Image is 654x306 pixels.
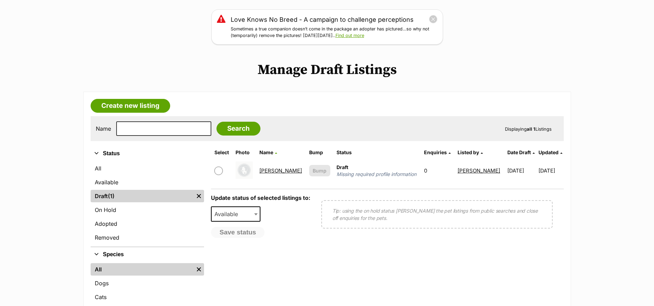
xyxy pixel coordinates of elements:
button: Status [91,149,204,158]
a: Dogs [91,277,204,289]
td: [DATE] [505,159,538,183]
th: Photo [233,147,256,158]
button: Bump [309,165,330,176]
span: Listed by [458,149,479,155]
a: Listed by [458,149,483,155]
a: Draft [91,190,194,202]
strong: all 1 [527,126,535,132]
a: Enquiries [424,149,451,155]
div: Status [91,161,204,247]
span: Bump [313,167,326,174]
label: Update status of selected listings to: [211,194,310,201]
span: translation missing: en.admin.listings.index.attributes.enquiries [424,149,447,155]
img: Otto [236,161,253,179]
button: Save status [211,227,265,238]
th: Select [212,147,232,158]
p: Sometimes a true companion doesn’t come in the package an adopter has pictured…so why not (tempor... [231,26,437,39]
a: Removed [91,231,204,244]
a: Remove filter [194,190,204,202]
a: Create new listing [91,99,170,113]
a: On Hold [91,204,204,216]
span: Draft [337,164,348,170]
span: Available [212,209,245,219]
a: Available [91,176,204,188]
a: Date Draft [507,149,535,155]
span: Updated [538,149,559,155]
a: Cats [91,291,204,303]
a: All [91,162,204,175]
p: Tip: using the on hold status [PERSON_NAME] the pet listings from public searches and close off e... [332,207,542,222]
span: Available [211,206,261,222]
td: 0 [421,159,454,183]
span: translation missing: en.admin.listings.index.attributes.date_draft [507,149,531,155]
a: Name [259,149,277,155]
th: Bump [306,147,333,158]
a: All [91,263,194,276]
a: Find out more [335,33,364,38]
label: Name [96,126,111,132]
th: Status [334,147,421,158]
span: Missing required profile information [337,171,418,178]
a: [PERSON_NAME] [458,167,500,174]
a: Remove filter [194,263,204,276]
a: Love Knows No Breed - A campaign to challenge perceptions [231,15,414,24]
a: [PERSON_NAME] [259,167,302,174]
td: [DATE] [538,159,563,183]
button: close [429,15,437,24]
a: Updated [538,149,562,155]
a: Adopted [91,217,204,230]
input: Search [217,122,260,136]
button: Species [91,250,204,259]
span: (1) [108,192,114,200]
span: Name [259,149,273,155]
span: Displaying Listings [505,126,552,132]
